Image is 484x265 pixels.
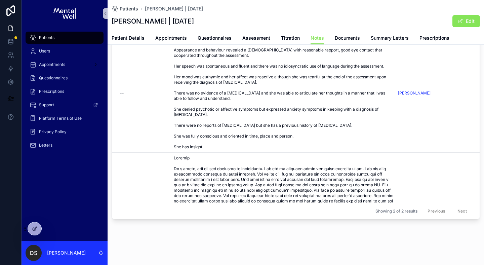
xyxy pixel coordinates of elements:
[335,32,360,45] a: Documents
[39,116,82,121] span: Platform Terms of Use
[39,129,67,135] span: Privacy Policy
[375,209,417,214] span: Showing 2 of 2 results
[242,35,270,41] span: Assessment
[39,89,64,94] span: Prescriptions
[39,35,54,40] span: Patients
[242,32,270,45] a: Assessment
[198,32,232,45] a: Questionnaires
[39,48,50,54] span: Users
[419,32,449,45] a: Prescriptions
[398,90,476,96] a: [PERSON_NAME]
[335,35,360,41] span: Documents
[112,32,145,45] a: Patient Details
[174,37,394,150] a: Mental State Examination Appearance and behaviour revealed a [DEMOGRAPHIC_DATA] with reasonable r...
[47,250,86,256] p: [PERSON_NAME]
[26,139,104,151] a: Letters
[371,35,409,41] span: Summary Letters
[53,8,75,19] img: App logo
[22,27,108,160] div: scrollable content
[452,15,480,27] button: Edit
[39,102,54,108] span: Support
[371,32,409,45] a: Summary Letters
[145,5,203,12] a: [PERSON_NAME] | [DATE]
[281,32,300,45] a: Titration
[120,90,124,96] span: --
[120,90,166,96] a: --
[39,62,65,67] span: Appointments
[39,75,68,81] span: Questionnaires
[30,249,37,257] span: DS
[26,126,104,138] a: Privacy Policy
[198,35,232,41] span: Questionnaires
[26,112,104,124] a: Platform Terms of Use
[26,85,104,98] a: Prescriptions
[120,5,138,12] span: Patients
[26,72,104,84] a: Questionnaires
[311,32,324,45] a: Notes
[112,35,145,41] span: Patient Details
[26,99,104,111] a: Support
[112,16,194,26] h1: [PERSON_NAME] | [DATE]
[26,32,104,44] a: Patients
[112,5,138,12] a: Patients
[39,143,52,148] span: Letters
[155,32,187,45] a: Appointments
[26,59,104,71] a: Appointments
[155,35,187,41] span: Appointments
[26,45,104,57] a: Users
[419,35,449,41] span: Prescriptions
[398,90,431,96] a: [PERSON_NAME]
[311,35,324,41] span: Notes
[281,35,300,41] span: Titration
